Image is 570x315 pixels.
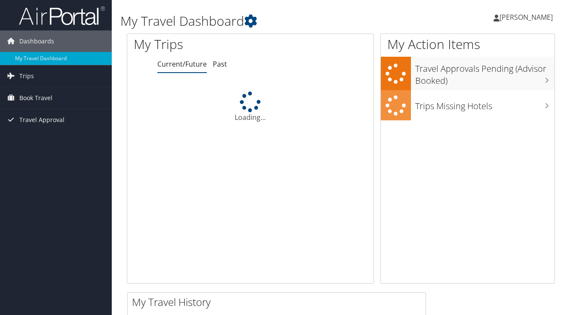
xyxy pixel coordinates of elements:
a: Past [213,59,227,69]
h2: My Travel History [132,295,426,309]
a: Travel Approvals Pending (Advisor Booked) [381,57,555,90]
h1: My Travel Dashboard [120,12,414,30]
a: [PERSON_NAME] [493,4,561,30]
img: airportal-logo.png [19,6,105,26]
span: Trips [19,65,34,87]
span: [PERSON_NAME] [500,12,553,22]
a: Trips Missing Hotels [381,90,555,121]
div: Loading... [127,92,374,122]
h3: Trips Missing Hotels [415,96,555,112]
h1: My Action Items [381,35,555,53]
h3: Travel Approvals Pending (Advisor Booked) [415,58,555,87]
h1: My Trips [134,35,264,53]
a: Current/Future [157,59,207,69]
span: Book Travel [19,87,52,109]
span: Travel Approval [19,109,64,131]
span: Dashboards [19,31,54,52]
